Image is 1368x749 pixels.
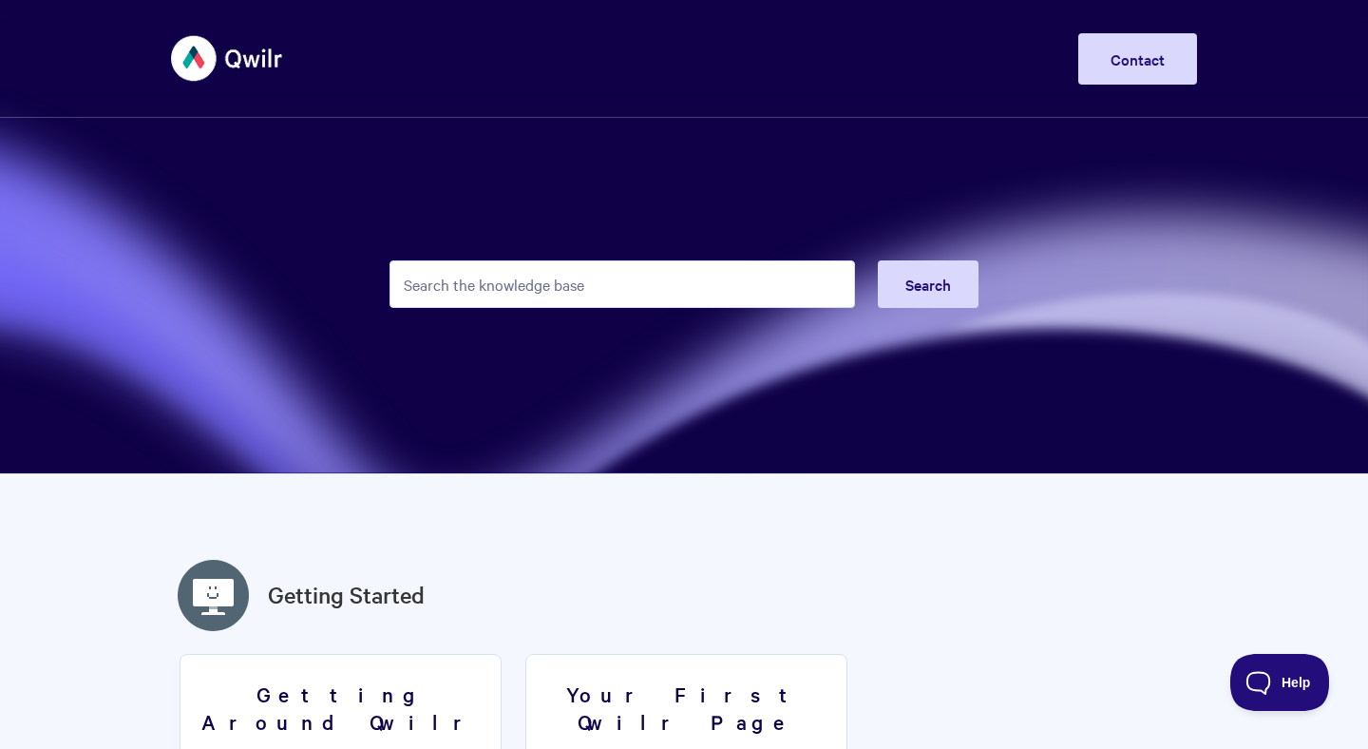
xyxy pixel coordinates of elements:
a: Getting Started [268,578,425,612]
h3: Getting Around Qwilr [192,681,489,735]
a: Contact [1078,33,1197,85]
iframe: Toggle Customer Support [1230,654,1330,711]
button: Search [878,260,978,308]
span: Search [905,274,951,295]
img: Qwilr Help Center [171,23,284,94]
h3: Your First Qwilr Page [538,681,835,735]
input: Search the knowledge base [389,260,855,308]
